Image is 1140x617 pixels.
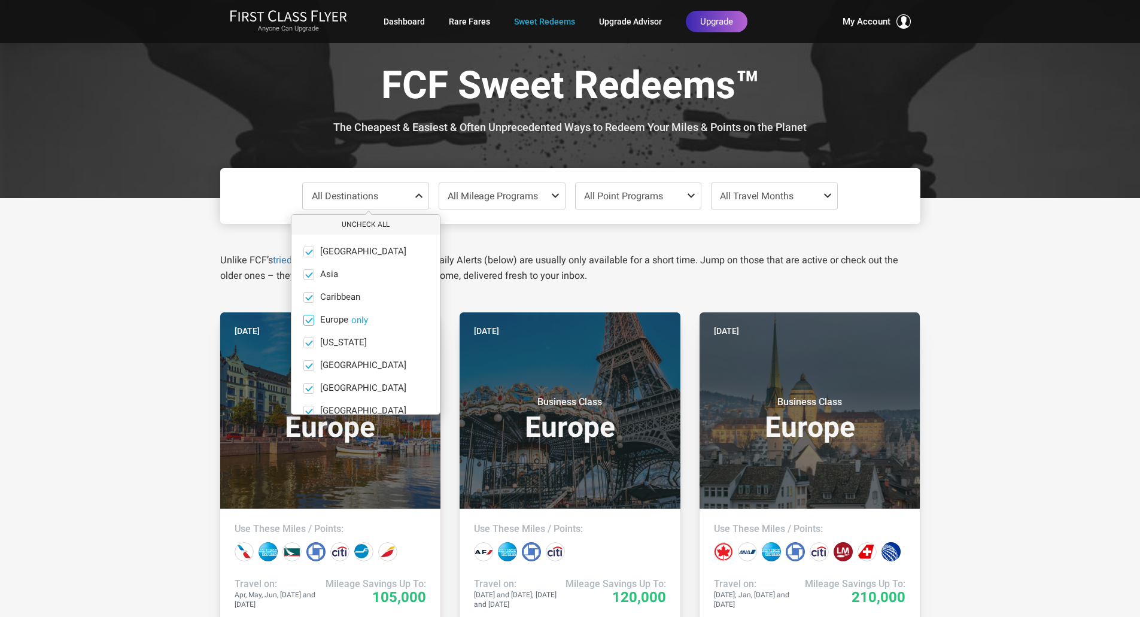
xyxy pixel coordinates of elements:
[259,542,278,561] div: Amex points
[714,542,733,561] div: Air Canada miles
[291,215,440,235] button: Uncheck All
[474,324,499,338] time: [DATE]
[378,542,397,561] div: Iberia miles
[522,542,541,561] div: Chase points
[320,315,348,326] span: Europe
[738,542,757,561] div: All Nippon miles
[858,542,877,561] div: Swiss miles
[351,315,368,326] button: Europe
[235,324,260,338] time: [DATE]
[843,14,911,29] button: My Account
[881,542,901,561] div: United miles
[306,542,326,561] div: Chase points
[230,10,347,34] a: First Class FlyerAnyone Can Upgrade
[354,542,373,561] div: Finnair Plus
[843,14,890,29] span: My Account
[786,542,805,561] div: Chase points
[235,396,427,442] h3: Europe
[230,25,347,33] small: Anyone Can Upgrade
[474,523,666,535] h4: Use These Miles / Points:
[384,11,425,32] a: Dashboard
[834,542,853,561] div: LifeMiles
[584,190,663,202] span: All Point Programs
[229,65,911,111] h1: FCF Sweet Redeems™
[599,11,662,32] a: Upgrade Advisor
[320,360,406,371] span: [GEOGRAPHIC_DATA]
[230,10,347,22] img: First Class Flyer
[320,247,406,257] span: [GEOGRAPHIC_DATA]
[714,324,739,338] time: [DATE]
[256,396,405,408] small: Business Class
[546,542,565,561] div: Citi points
[235,523,427,535] h4: Use These Miles / Points:
[320,383,406,394] span: [GEOGRAPHIC_DATA]
[282,542,302,561] div: Cathay Pacific miles
[514,11,575,32] a: Sweet Redeems
[273,254,412,266] a: tried and true upgrade strategies
[735,396,884,408] small: Business Class
[320,338,367,348] span: [US_STATE]
[714,523,906,535] h4: Use These Miles / Points:
[235,542,254,561] div: American miles
[714,396,906,442] h3: Europe
[474,396,666,442] h3: Europe
[330,542,349,561] div: Citi points
[474,542,493,561] div: Air France miles
[320,292,360,303] span: Caribbean
[810,542,829,561] div: Citi points
[320,406,406,417] span: [GEOGRAPHIC_DATA]
[686,11,747,32] a: Upgrade
[762,542,781,561] div: Amex points
[312,190,378,202] span: All Destinations
[495,396,645,408] small: Business Class
[449,11,490,32] a: Rare Fares
[448,190,538,202] span: All Mileage Programs
[498,542,517,561] div: Amex points
[320,269,338,280] span: Asia
[220,253,920,284] p: Unlike FCF’s , our Daily Alerts (below) are usually only available for a short time. Jump on thos...
[720,190,794,202] span: All Travel Months
[229,121,911,133] h3: The Cheapest & Easiest & Often Unprecedented Ways to Redeem Your Miles & Points on the Planet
